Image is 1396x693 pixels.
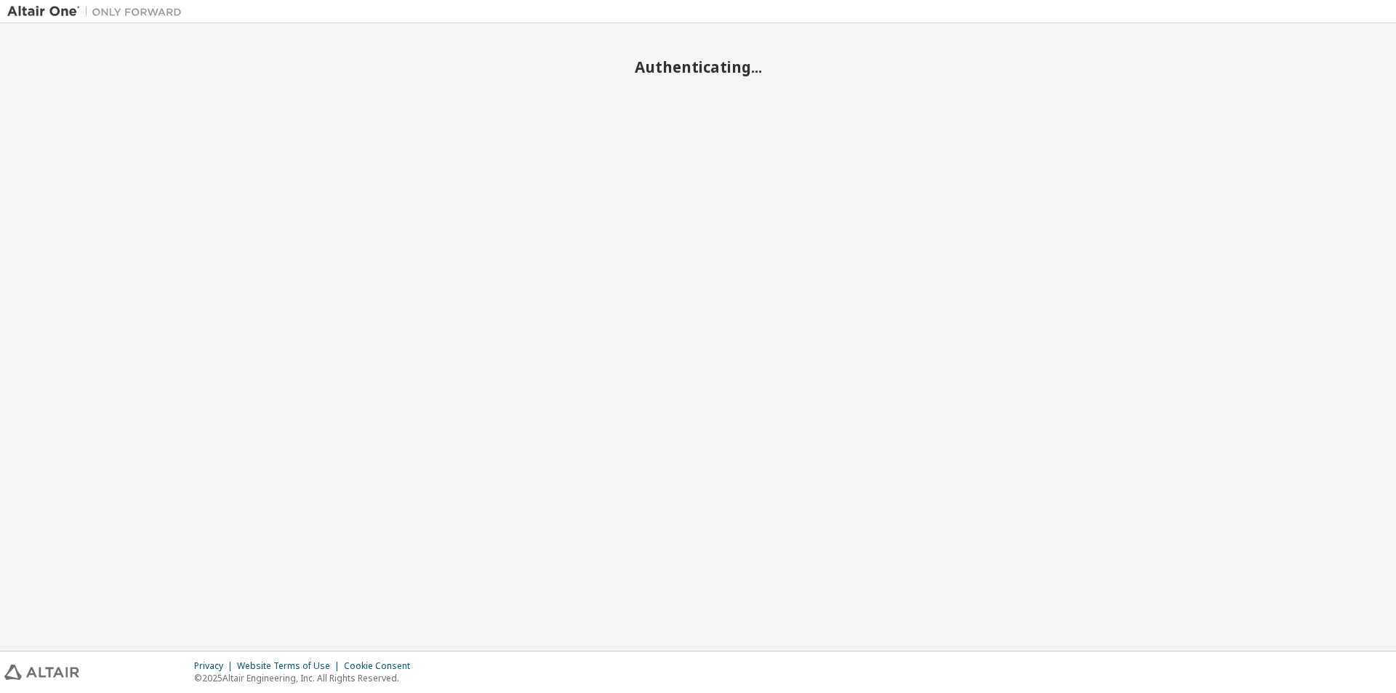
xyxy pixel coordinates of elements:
div: Website Terms of Use [237,660,344,672]
p: © 2025 Altair Engineering, Inc. All Rights Reserved. [194,672,419,684]
img: Altair One [7,4,189,19]
div: Cookie Consent [344,660,419,672]
div: Privacy [194,660,237,672]
img: altair_logo.svg [4,665,79,680]
h2: Authenticating... [7,57,1389,76]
